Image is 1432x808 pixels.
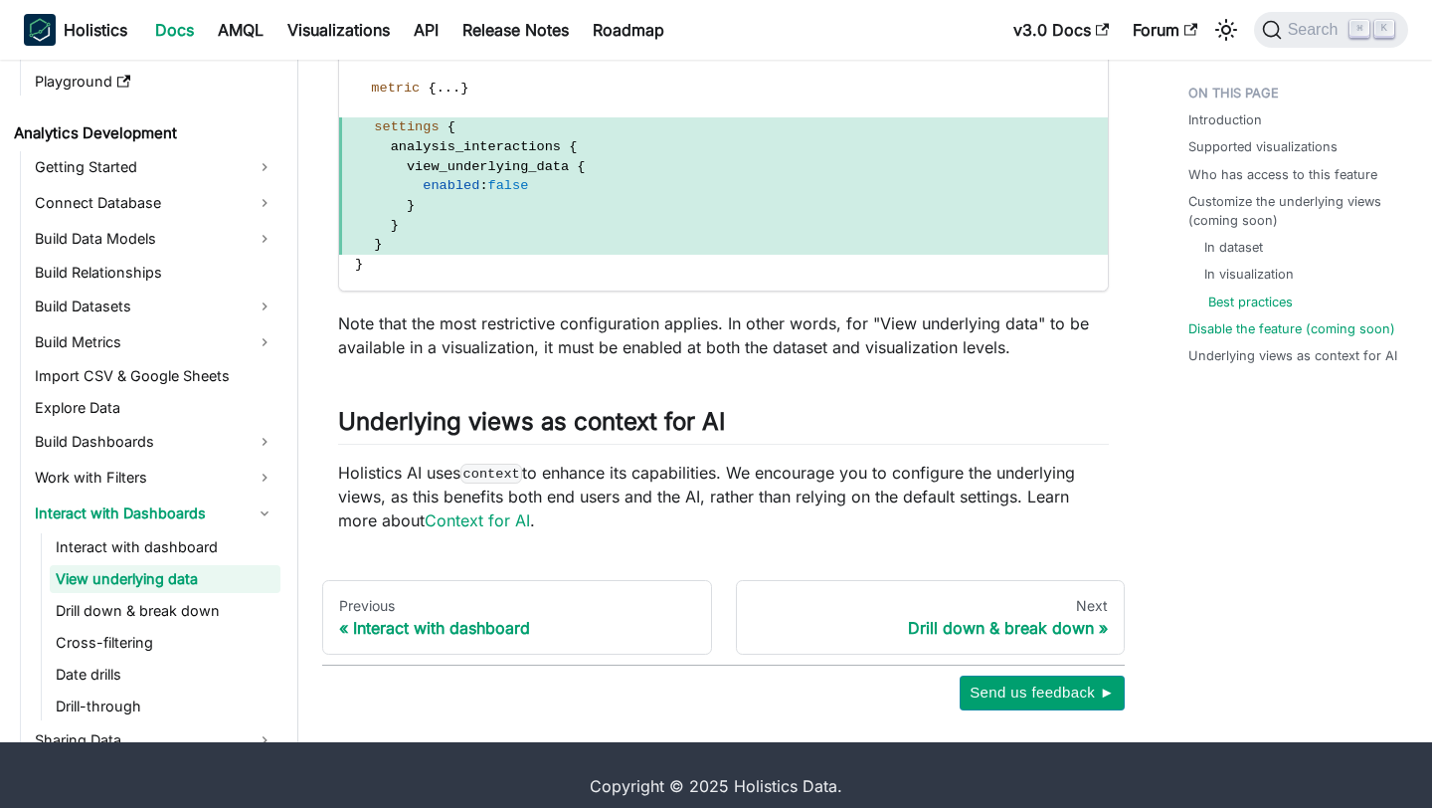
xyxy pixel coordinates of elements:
a: Date drills [50,661,280,689]
span: Send us feedback ► [970,680,1115,706]
a: NextDrill down & break down [736,580,1126,656]
img: Holistics [24,14,56,46]
button: Search (Command+K) [1254,12,1408,48]
kbd: K [1374,20,1394,38]
span: analysis_interactions [391,139,561,154]
a: Build Datasets [29,291,280,322]
a: Customize the underlying views (coming soon) [1188,192,1400,230]
span: } [355,257,363,272]
p: Holistics AI uses to enhance its capabilities. We encourage you to configure the underlying views... [338,461,1109,532]
a: Build Relationships [29,259,280,287]
a: Connect Database [29,187,280,219]
div: Drill down & break down [753,618,1109,638]
nav: Docs pages [322,580,1125,656]
h2: Underlying views as context for AI [338,407,1109,445]
a: Forum [1121,14,1209,46]
a: Drill-through [50,693,280,720]
b: Holistics [64,18,127,42]
span: view_underlying_data [407,159,569,174]
a: HolisticsHolistics [24,14,127,46]
p: Note that the most restrictive configuration applies. In other words, for "View underlying data" ... [338,311,1109,359]
a: In dataset [1204,238,1263,257]
span: } [391,218,399,233]
span: . [445,81,452,96]
a: Build Metrics [29,326,280,358]
span: { [428,81,436,96]
span: { [569,139,577,154]
span: { [577,159,585,174]
code: context [460,464,522,484]
span: } [407,198,415,213]
a: View underlying data [50,565,280,593]
a: Disable the feature (coming soon) [1188,319,1395,338]
a: Introduction [1188,110,1262,129]
div: Previous [339,597,695,615]
span: } [460,81,468,96]
span: . [437,81,445,96]
a: Sharing Data [29,724,280,756]
button: Send us feedback ► [960,676,1125,709]
a: Who has access to this feature [1188,165,1377,184]
a: In visualization [1204,265,1294,284]
div: Copyright © 2025 Holistics Data. [84,774,1348,798]
a: Underlying views as context for AI [1188,346,1397,365]
kbd: ⌘ [1349,20,1369,38]
a: Release Notes [450,14,581,46]
a: Best practices [1208,293,1293,311]
div: Next [753,597,1109,615]
div: Interact with dashboard [339,618,695,638]
a: Import CSV & Google Sheets [29,362,280,390]
a: Docs [143,14,206,46]
a: Work with Filters [29,462,280,494]
a: Interact with dashboard [50,533,280,561]
span: Search [1282,21,1350,39]
a: v3.0 Docs [1001,14,1121,46]
a: API [402,14,450,46]
a: Build Dashboards [29,426,280,458]
a: Cross-filtering [50,629,280,657]
a: AMQL [206,14,275,46]
span: settings [374,119,439,134]
a: Interact with Dashboards [29,498,280,529]
a: Drill down & break down [50,597,280,625]
a: Context for AI [425,510,530,530]
span: false [488,178,529,193]
a: Build Data Models [29,223,280,255]
a: Getting Started [29,151,280,183]
span: metric [371,81,420,96]
a: PreviousInteract with dashboard [322,580,712,656]
a: Supported visualizations [1188,137,1338,156]
span: { [447,119,455,134]
span: enabled [423,178,479,193]
a: Analytics Development [8,119,280,147]
a: Roadmap [581,14,676,46]
span: : [479,178,487,193]
button: Switch between dark and light mode (currently light mode) [1210,14,1242,46]
a: Playground [29,68,280,96]
span: . [452,81,460,96]
a: Visualizations [275,14,402,46]
span: } [374,237,382,252]
a: Explore Data [29,394,280,422]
